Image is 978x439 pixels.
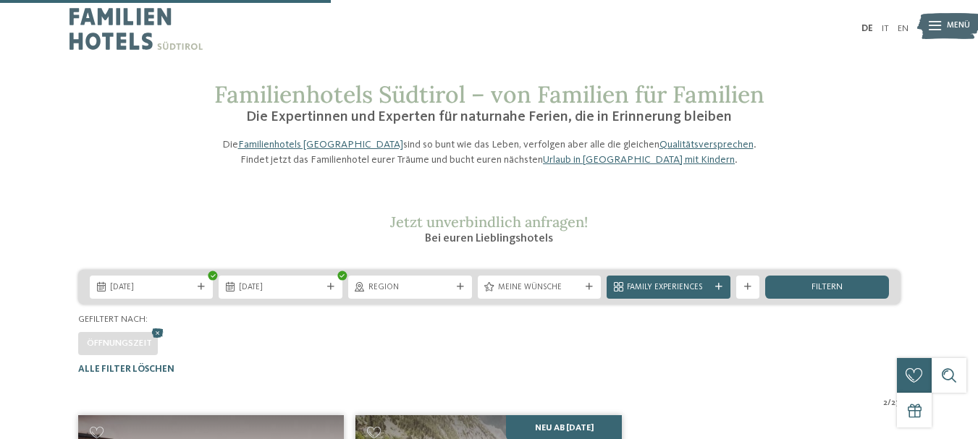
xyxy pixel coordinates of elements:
[214,80,764,109] span: Familienhotels Südtirol – von Familien für Familien
[214,137,764,166] p: Die sind so bunt wie das Leben, verfolgen aber alle die gleichen . Findet jetzt das Familienhotel...
[246,110,732,124] span: Die Expertinnen und Experten für naturnahe Ferien, die in Erinnerung bleiben
[898,24,909,33] a: EN
[390,213,588,231] span: Jetzt unverbindlich anfragen!
[78,365,174,374] span: Alle Filter löschen
[812,283,843,292] span: filtern
[239,282,322,294] span: [DATE]
[87,338,152,348] span: Öffnungszeit
[238,140,403,150] a: Familienhotels [GEOGRAPHIC_DATA]
[368,282,452,294] span: Region
[659,140,754,150] a: Qualitätsversprechen
[78,315,148,324] span: Gefiltert nach:
[110,282,193,294] span: [DATE]
[543,155,735,165] a: Urlaub in [GEOGRAPHIC_DATA] mit Kindern
[425,233,553,244] span: Bei euren Lieblingshotels
[947,20,970,32] span: Menü
[861,24,873,33] a: DE
[883,398,888,409] span: 2
[891,398,901,409] span: 27
[627,282,710,294] span: Family Experiences
[498,282,581,294] span: Meine Wünsche
[882,24,889,33] a: IT
[888,398,891,409] span: /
